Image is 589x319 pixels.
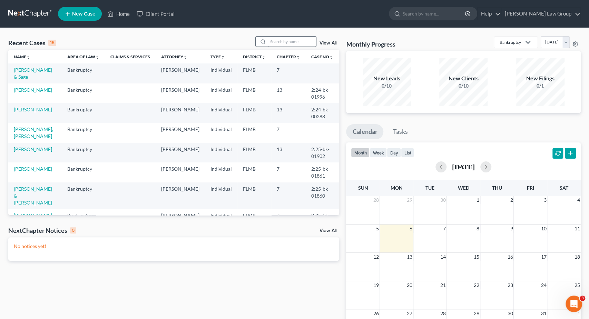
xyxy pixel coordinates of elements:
[237,123,271,143] td: FLMB
[205,182,237,209] td: Individual
[237,63,271,83] td: FLMB
[473,253,480,261] span: 15
[210,54,225,59] a: Typeunfold_more
[14,107,52,112] a: [PERSON_NAME]
[72,11,95,17] span: New Case
[346,40,395,48] h3: Monthly Progress
[26,55,30,59] i: unfold_more
[133,8,178,20] a: Client Portal
[271,162,306,182] td: 7
[237,209,271,229] td: FLMB
[574,225,581,233] span: 11
[62,209,105,229] td: Bankruptcy
[401,148,414,157] button: list
[67,54,99,59] a: Area of Lawunfold_more
[440,281,446,289] span: 21
[62,182,105,209] td: Bankruptcy
[205,123,237,143] td: Individual
[406,253,413,261] span: 13
[473,309,480,318] span: 29
[70,227,76,233] div: 0
[14,87,52,93] a: [PERSON_NAME]
[391,185,403,191] span: Mon
[442,225,446,233] span: 7
[183,55,187,59] i: unfold_more
[243,54,266,59] a: Districtunfold_more
[161,54,187,59] a: Attorneyunfold_more
[14,54,30,59] a: Nameunfold_more
[509,225,513,233] span: 9
[500,39,521,45] div: Bankruptcy
[271,63,306,83] td: 7
[440,253,446,261] span: 14
[205,143,237,162] td: Individual
[452,163,475,170] h2: [DATE]
[105,50,156,63] th: Claims & Services
[296,55,300,59] i: unfold_more
[62,63,105,83] td: Bankruptcy
[156,103,205,123] td: [PERSON_NAME]
[319,41,336,46] a: View All
[363,82,411,89] div: 0/10
[540,225,547,233] span: 10
[373,281,380,289] span: 19
[406,281,413,289] span: 20
[373,309,380,318] span: 26
[156,83,205,103] td: [PERSON_NAME]
[458,185,469,191] span: Wed
[62,162,105,182] td: Bankruptcy
[14,212,52,218] a: [PERSON_NAME]
[14,243,334,250] p: No notices yet!
[425,185,434,191] span: Tue
[271,182,306,209] td: 7
[516,74,565,82] div: New Filings
[527,185,534,191] span: Fri
[14,67,52,80] a: [PERSON_NAME] & Sage
[95,55,99,59] i: unfold_more
[543,196,547,204] span: 3
[306,83,339,103] td: 2:24-bk-01996
[14,166,52,172] a: [PERSON_NAME]
[8,39,56,47] div: Recent Cases
[14,186,52,206] a: [PERSON_NAME] & [PERSON_NAME]
[580,296,585,301] span: 3
[574,281,581,289] span: 25
[62,83,105,103] td: Bankruptcy
[306,103,339,123] td: 2:24-bk-00288
[507,309,513,318] span: 30
[306,209,339,229] td: 2:25-bk-01859
[346,124,383,139] a: Calendar
[439,74,488,82] div: New Clients
[156,182,205,209] td: [PERSON_NAME]
[566,296,582,312] iframe: Intercom live chat
[476,225,480,233] span: 8
[319,228,336,233] a: View All
[363,74,411,82] div: New Leads
[478,8,501,20] a: Help
[387,148,401,157] button: day
[577,309,581,318] span: 1
[439,82,488,89] div: 0/10
[237,182,271,209] td: FLMB
[271,103,306,123] td: 13
[205,209,237,229] td: Individual
[62,123,105,143] td: Bankruptcy
[277,54,300,59] a: Chapterunfold_more
[156,123,205,143] td: [PERSON_NAME]
[574,253,581,261] span: 18
[271,143,306,162] td: 13
[62,103,105,123] td: Bankruptcy
[492,185,502,191] span: Thu
[501,8,580,20] a: [PERSON_NAME] Law Group
[271,123,306,143] td: 7
[237,143,271,162] td: FLMB
[358,185,368,191] span: Sun
[268,37,316,47] input: Search by name...
[156,143,205,162] td: [PERSON_NAME]
[271,209,306,229] td: 7
[373,196,380,204] span: 28
[306,143,339,162] td: 2:25-bk-01902
[205,83,237,103] td: Individual
[473,281,480,289] span: 22
[351,148,370,157] button: month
